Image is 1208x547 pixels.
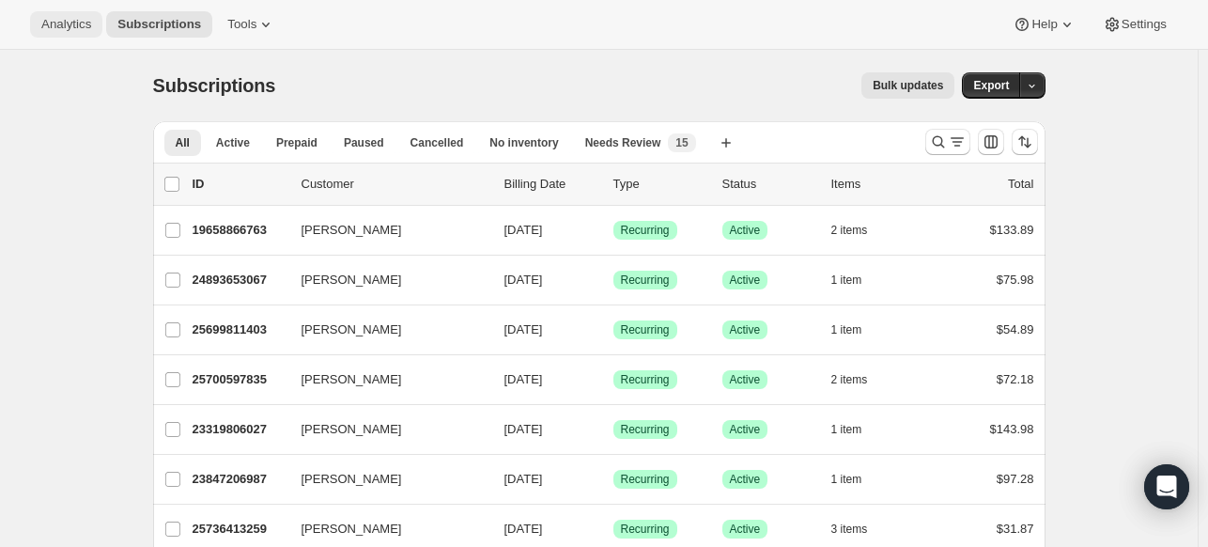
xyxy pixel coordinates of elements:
button: [PERSON_NAME] [290,464,478,494]
span: [DATE] [504,422,543,436]
span: Active [216,135,250,150]
button: [PERSON_NAME] [290,315,478,345]
span: Paused [344,135,384,150]
div: 24893653067[PERSON_NAME][DATE]SuccessRecurringSuccessActive1 item$75.98 [193,267,1034,293]
span: Help [1031,17,1057,32]
div: 23847206987[PERSON_NAME][DATE]SuccessRecurringSuccessActive1 item$97.28 [193,466,1034,492]
span: [DATE] [504,472,543,486]
span: 2 items [831,223,868,238]
span: 1 item [831,322,862,337]
p: 25700597835 [193,370,287,389]
p: 25736413259 [193,520,287,539]
div: 23319806027[PERSON_NAME][DATE]SuccessRecurringSuccessActive1 item$143.98 [193,416,1034,443]
span: 2 items [831,372,868,387]
button: 1 item [831,466,883,492]
span: $143.98 [990,422,1034,436]
span: Cancelled [410,135,464,150]
p: Total [1008,175,1033,194]
span: No inventory [489,135,558,150]
button: Subscriptions [106,11,212,38]
div: 25700597835[PERSON_NAME][DATE]SuccessRecurringSuccessActive2 items$72.18 [193,367,1034,393]
span: $133.89 [990,223,1034,237]
span: Active [730,223,761,238]
span: Analytics [41,17,91,32]
span: [PERSON_NAME] [302,320,402,339]
span: Active [730,472,761,487]
span: [PERSON_NAME] [302,470,402,489]
button: Analytics [30,11,102,38]
button: Settings [1092,11,1178,38]
button: [PERSON_NAME] [290,265,478,295]
button: [PERSON_NAME] [290,414,478,445]
button: [PERSON_NAME] [290,514,478,544]
span: Settings [1122,17,1167,32]
p: Customer [302,175,489,194]
p: 25699811403 [193,320,287,339]
span: Recurring [621,372,670,387]
span: 1 item [831,472,862,487]
span: Subscriptions [117,17,201,32]
span: [PERSON_NAME] [302,520,402,539]
span: [DATE] [504,522,543,536]
p: Status [722,175,816,194]
button: Tools [216,11,287,38]
span: 1 item [831,422,862,437]
div: IDCustomerBilling DateTypeStatusItemsTotal [193,175,1034,194]
span: [PERSON_NAME] [302,370,402,389]
span: $54.89 [997,322,1034,336]
span: Recurring [621,223,670,238]
button: 3 items [831,516,889,542]
span: [DATE] [504,322,543,336]
span: $31.87 [997,522,1034,536]
div: Open Intercom Messenger [1144,464,1189,509]
span: Prepaid [276,135,317,150]
span: Active [730,273,761,288]
div: Type [613,175,707,194]
div: 25699811403[PERSON_NAME][DATE]SuccessRecurringSuccessActive1 item$54.89 [193,317,1034,343]
button: 2 items [831,217,889,243]
span: [PERSON_NAME] [302,271,402,289]
span: 15 [675,135,688,150]
button: [PERSON_NAME] [290,365,478,395]
span: Bulk updates [873,78,943,93]
span: Recurring [621,273,670,288]
div: 25736413259[PERSON_NAME][DATE]SuccessRecurringSuccessActive3 items$31.87 [193,516,1034,542]
span: Export [973,78,1009,93]
span: All [176,135,190,150]
button: 1 item [831,267,883,293]
p: 19658866763 [193,221,287,240]
p: 23319806027 [193,420,287,439]
button: Customize table column order and visibility [978,129,1004,155]
span: Active [730,422,761,437]
div: 19658866763[PERSON_NAME][DATE]SuccessRecurringSuccessActive2 items$133.89 [193,217,1034,243]
button: Search and filter results [925,129,970,155]
span: $75.98 [997,273,1034,287]
span: $97.28 [997,472,1034,486]
span: Recurring [621,472,670,487]
span: [PERSON_NAME] [302,221,402,240]
span: Active [730,372,761,387]
span: $72.18 [997,372,1034,386]
button: Help [1001,11,1087,38]
span: Subscriptions [153,75,276,96]
span: 1 item [831,273,862,288]
span: Active [730,522,761,537]
span: [PERSON_NAME] [302,420,402,439]
span: [DATE] [504,372,543,386]
p: 24893653067 [193,271,287,289]
button: Export [962,72,1020,99]
span: [DATE] [504,223,543,237]
button: 1 item [831,416,883,443]
button: Bulk updates [861,72,954,99]
span: 3 items [831,522,868,537]
p: Billing Date [504,175,598,194]
button: 1 item [831,317,883,343]
button: [PERSON_NAME] [290,215,478,245]
span: [DATE] [504,273,543,287]
p: 23847206987 [193,470,287,489]
span: Recurring [621,522,670,537]
span: Active [730,322,761,337]
button: 2 items [831,367,889,393]
span: Recurring [621,422,670,437]
span: Recurring [621,322,670,337]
